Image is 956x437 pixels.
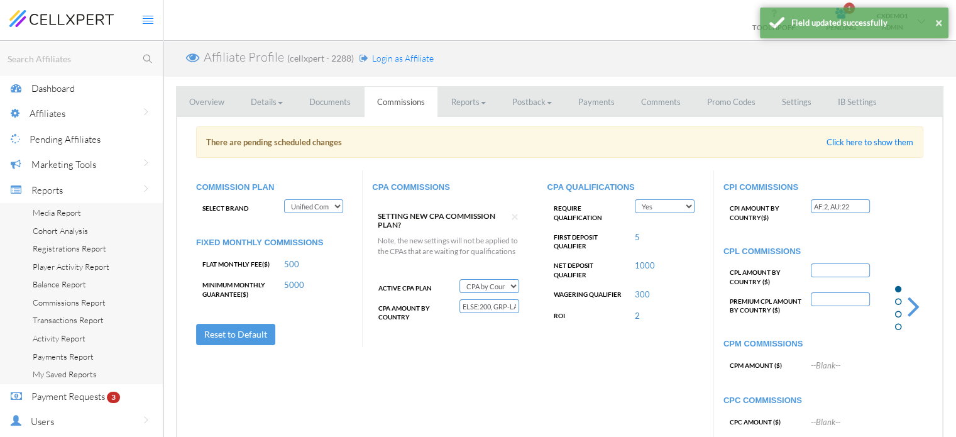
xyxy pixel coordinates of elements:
[378,212,518,228] h6: SETTING NEW CPA COMMISSION PLAN?
[196,276,275,299] label: ( )
[635,311,640,321] a: 2
[566,87,627,118] a: Payments
[31,416,54,428] span: Users
[196,324,275,345] button: Reset to Default
[811,417,840,427] a: --Blank--
[287,53,354,64] small: (cellxpert - 2288)
[107,392,120,403] span: 3
[723,340,879,348] h5: CPM COMMISSIONS
[547,228,626,251] label: First Deposit Qualifier
[33,315,104,325] span: Transactions Report
[31,158,96,170] span: Marketing Tools
[723,263,801,286] label: CPL AMOUNT BY COUNTRY ( )
[297,87,363,118] a: Documents
[5,51,163,67] input: Search Affiliates
[723,396,879,405] h5: CPC COMMISSIONS
[9,10,114,26] img: cellxpert-logo.svg
[33,351,94,362] span: Payments Report
[284,259,299,269] a: 500
[825,87,889,118] a: IB Settings
[723,357,801,370] label: CPM AMOUNT ( )
[635,289,650,299] a: 300
[196,255,275,268] label: ( )
[238,87,295,118] a: Details
[33,226,88,236] span: Cohort Analysis
[202,281,265,297] span: Minimum Monthly Guarantee
[30,133,101,145] span: Pending Affiliates
[547,285,626,299] label: Wagering Qualifier
[196,238,353,247] h5: FIXED MONTHLY COMMISSIONS
[30,108,65,119] span: Affiliates
[439,87,498,118] a: Reports
[33,369,97,379] span: My Saved Reports
[378,235,518,257] p: Note, the new settings will not be applied to the CPAs that are waiting for qualifications
[196,199,275,213] label: Select Brand
[547,183,704,192] h5: CPA QUALIFICATIONS
[723,292,801,315] label: Premium CPL AMOUNT BY COUNTRY ( )
[33,207,81,218] span: Media Report
[730,204,779,221] span: CPI AMOUNT BY COUNTRY
[365,87,437,118] a: Commissions
[723,247,879,256] h5: CPL COMMISSIONS
[723,199,801,222] label: ( )
[372,299,450,322] label: CPA Amount By Country
[33,333,85,343] span: Activity Report
[33,279,86,289] span: Balance Report
[196,183,353,192] h5: COMMISSION PLAN
[372,279,450,292] label: Active CPA Plan
[206,137,342,147] strong: There are pending scheduled changes
[811,360,840,370] a: --Blank--
[511,209,519,223] button: ×
[791,17,939,29] div: Field updated successfully
[31,184,63,196] span: Reports
[547,257,626,279] label: Net Deposit Qualifier
[774,306,778,314] currency-sign: $
[547,307,626,320] label: roi
[843,3,855,14] span: 1
[635,260,655,270] a: 1000
[635,232,640,242] a: 5
[177,87,237,118] a: Overview
[204,48,433,67] p: Affiliate Profile
[202,260,262,268] span: Flat Monthly Fee
[264,260,268,268] currency-sign: $
[371,53,433,64] span: Login as Affiliate
[695,87,768,118] a: Promo Codes
[776,362,780,369] currency-sign: $
[356,49,433,65] a: Login as Affiliate
[935,13,943,31] button: ×
[769,87,824,118] a: Settings
[284,280,304,290] a: 5000
[33,297,106,307] span: Commissions Report
[763,214,767,221] currency-sign: $
[629,87,693,118] a: Comments
[500,87,564,118] a: Postback
[372,183,528,192] h5: CPA COMMISSIONS
[827,136,913,148] a: Click here to show them
[31,82,75,94] span: Dashboard
[764,278,768,285] currency-sign: $
[752,23,795,31] span: TOOLTIP
[243,290,246,298] currency-sign: $
[547,199,626,222] label: Require Qualification
[723,413,801,426] label: CPC AMOUNT ( )
[723,183,879,192] h5: CPI COMMISSIONS
[33,262,109,272] span: Player Activity Report
[31,390,105,402] span: Payment Requests
[775,418,779,426] currency-sign: $
[33,243,106,253] span: Registrations Report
